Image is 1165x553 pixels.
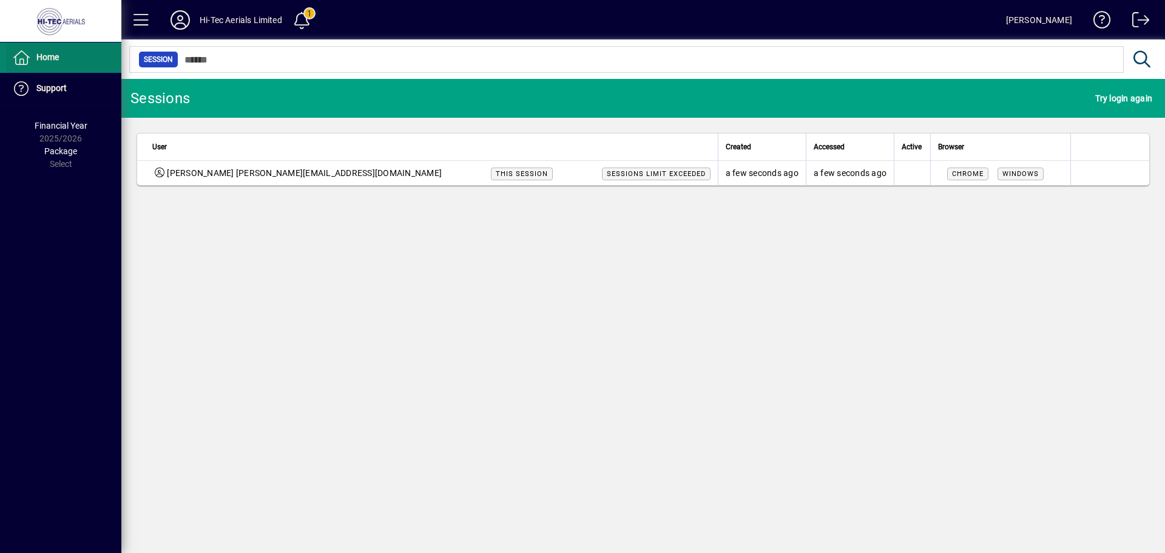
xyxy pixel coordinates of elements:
span: Windows [1002,170,1039,178]
span: User [152,140,167,154]
span: Accessed [814,140,845,154]
div: Mozilla/5.0 (Windows NT 10.0; Win64; x64) AppleWebKit/537.36 (KHTML, like Gecko) Chrome/141.0.0.0... [938,167,1063,180]
span: [PERSON_NAME] [PERSON_NAME][EMAIL_ADDRESS][DOMAIN_NAME] [167,167,442,180]
a: Home [6,42,121,73]
span: This session [496,170,548,178]
span: Support [36,83,67,93]
div: Hi-Tec Aerials Limited [200,10,282,30]
div: Sessions [130,89,190,108]
a: Support [6,73,121,104]
span: Created [726,140,751,154]
div: [PERSON_NAME] [1006,10,1072,30]
span: Chrome [952,170,984,178]
a: Logout [1123,2,1150,42]
button: Profile [161,9,200,31]
button: Try login again [1092,87,1155,109]
td: a few seconds ago [718,161,806,185]
td: a few seconds ago [806,161,894,185]
span: Active [902,140,922,154]
span: Try login again [1095,89,1152,108]
a: Knowledge Base [1084,2,1111,42]
span: Financial Year [35,121,87,131]
span: Sessions limit exceeded [607,170,706,178]
span: Session [144,53,173,66]
span: Home [36,52,59,62]
span: Package [44,146,77,156]
span: Browser [938,140,964,154]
